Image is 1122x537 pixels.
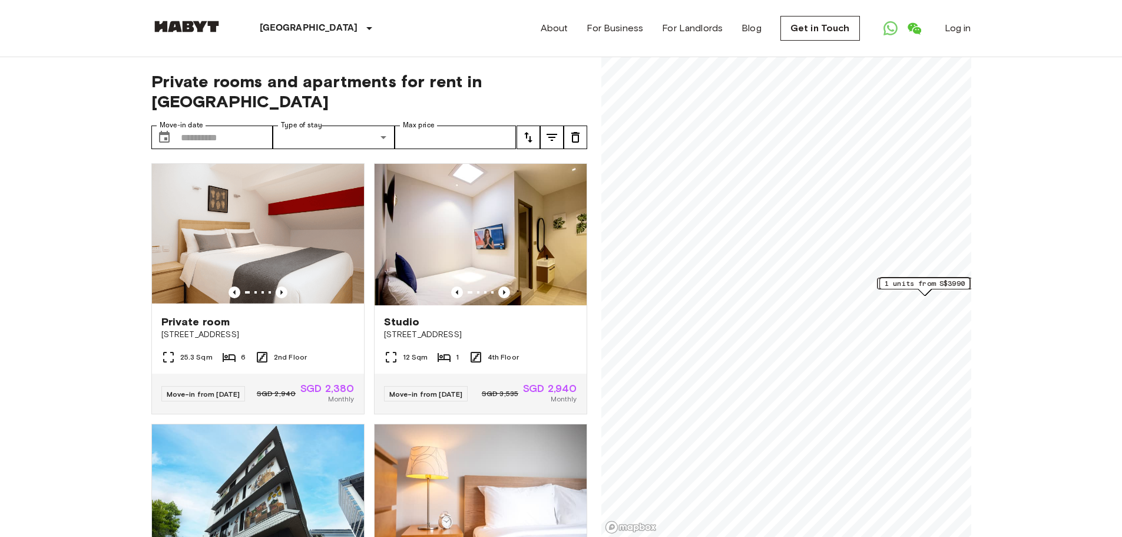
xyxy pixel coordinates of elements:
[879,278,970,296] div: Map marker
[885,278,965,289] span: 1 units from S$3990
[384,315,420,329] span: Studio
[281,120,322,130] label: Type of stay
[180,352,213,363] span: 25.3 Sqm
[488,352,519,363] span: 4th Floor
[151,21,222,32] img: Habyt
[260,21,358,35] p: [GEOGRAPHIC_DATA]
[328,394,354,404] span: Monthly
[456,352,459,363] span: 1
[482,388,518,399] span: SGD 3,535
[375,164,587,305] img: Marketing picture of unit SG-01-110-033-001
[877,278,972,296] div: Map marker
[276,286,287,298] button: Previous image
[153,126,176,149] button: Choose date
[241,352,246,363] span: 6
[229,286,240,298] button: Previous image
[742,21,762,35] a: Blog
[384,329,577,341] span: [STREET_ADDRESS]
[541,21,568,35] a: About
[517,126,540,149] button: tune
[780,16,860,41] a: Get in Touch
[389,390,463,398] span: Move-in from [DATE]
[945,21,971,35] a: Log in
[160,120,203,130] label: Move-in date
[498,286,510,298] button: Previous image
[564,126,587,149] button: tune
[374,163,587,414] a: Marketing picture of unit SG-01-110-033-001Previous imagePrevious imageStudio[STREET_ADDRESS]12 S...
[540,126,564,149] button: tune
[151,163,365,414] a: Marketing picture of unit SG-01-127-001-001Previous imagePrevious imagePrivate room[STREET_ADDRES...
[152,164,364,305] img: Marketing picture of unit SG-01-127-001-001
[161,315,230,329] span: Private room
[161,329,355,341] span: [STREET_ADDRESS]
[605,520,657,534] a: Mapbox logo
[403,120,435,130] label: Max price
[167,390,240,398] span: Move-in from [DATE]
[300,383,354,394] span: SGD 2,380
[403,352,428,363] span: 12 Sqm
[879,277,970,295] div: Map marker
[902,17,926,40] a: Open WeChat
[523,383,577,394] span: SGD 2,940
[274,352,307,363] span: 2nd Floor
[151,71,587,111] span: Private rooms and apartments for rent in [GEOGRAPHIC_DATA]
[587,21,643,35] a: For Business
[451,286,463,298] button: Previous image
[551,394,577,404] span: Monthly
[662,21,723,35] a: For Landlords
[879,17,902,40] a: Open WhatsApp
[257,388,296,399] span: SGD 2,940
